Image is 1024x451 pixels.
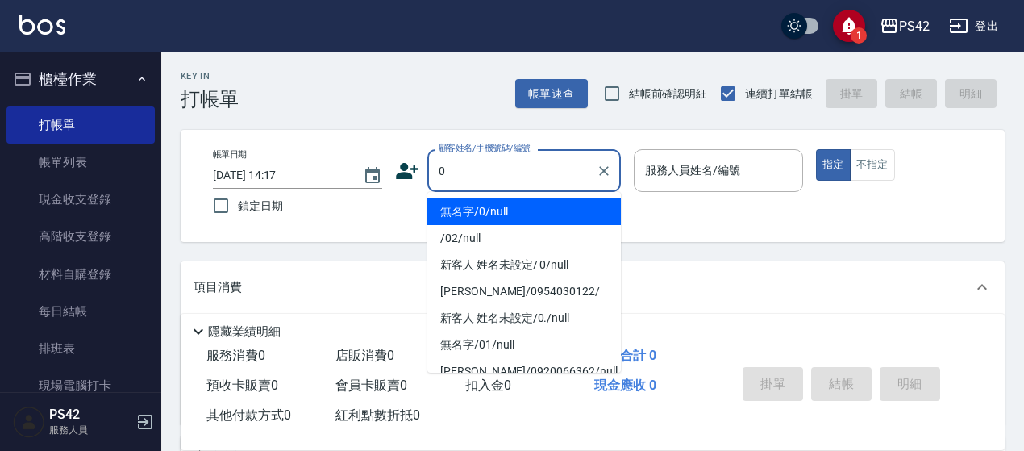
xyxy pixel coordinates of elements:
p: 服務人員 [49,423,131,437]
button: 櫃檯作業 [6,58,155,100]
li: 無名字/0/null [427,198,621,225]
span: 連續打單結帳 [745,86,813,102]
img: Logo [19,15,65,35]
span: 服務消費 0 [206,348,265,363]
span: 現金應收 0 [594,378,656,393]
button: 登出 [943,11,1005,41]
a: 材料自購登錄 [6,256,155,293]
div: 項目消費 [181,261,1005,313]
a: 排班表 [6,330,155,367]
button: 指定 [816,149,851,181]
span: 其他付款方式 0 [206,407,291,423]
span: 1 [851,27,867,44]
span: 紅利點數折抵 0 [335,407,420,423]
button: Clear [593,160,615,182]
a: 現場電腦打卡 [6,367,155,404]
h5: PS42 [49,407,131,423]
li: 新客人 姓名未設定/0./null [427,305,621,332]
h3: 打帳單 [181,88,239,111]
li: [PERSON_NAME]/0954030122/ [427,278,621,305]
li: /02/null [427,225,621,252]
button: 帳單速查 [515,79,588,109]
label: 顧客姓名/手機號碼/編號 [439,142,531,154]
img: Person [13,406,45,438]
button: Choose date, selected date is 2025-10-05 [353,157,392,195]
a: 現金收支登錄 [6,181,155,218]
button: save [833,10,865,42]
button: PS42 [873,10,936,43]
span: 店販消費 0 [335,348,394,363]
a: 每日結帳 [6,293,155,330]
span: 預收卡販賣 0 [206,378,278,393]
span: 結帳前確認明細 [629,86,708,102]
li: 無名字/01/null [427,332,621,358]
input: YYYY/MM/DD hh:mm [213,162,347,189]
h2: Key In [181,71,239,81]
li: 新客人 姓名未設定/ 0/null [427,252,621,278]
span: 鎖定日期 [238,198,283,215]
div: PS42 [899,16,930,36]
span: 會員卡販賣 0 [335,378,407,393]
a: 高階收支登錄 [6,218,155,255]
span: 業績合計 0 [594,348,656,363]
p: 隱藏業績明細 [208,324,281,340]
a: 打帳單 [6,106,155,144]
label: 帳單日期 [213,148,247,161]
li: [PERSON_NAME]/0920066362/null [427,358,621,385]
p: 項目消費 [194,279,242,296]
span: 扣入金 0 [465,378,511,393]
a: 帳單列表 [6,144,155,181]
button: 不指定 [850,149,895,181]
